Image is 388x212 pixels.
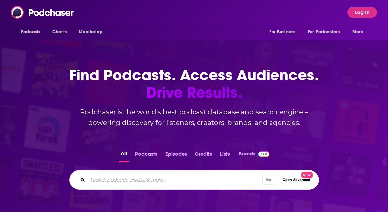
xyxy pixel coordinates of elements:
button: Lists [218,149,232,162]
button: Episodes [163,149,189,162]
span: ⌘ K [262,175,274,185]
span: Monitoring [79,27,102,37]
button: open menu [16,26,49,38]
span: For Podcasters [308,27,340,37]
span: Podcasts [21,27,40,37]
div: Search podcasts, credits, & more... [69,170,319,190]
button: open menu [265,26,304,38]
img: Podchaser Pro [258,151,270,157]
span: New [301,172,313,179]
img: Podchaser - Follow, Share and Rate Podcasts [11,6,75,19]
button: Podcasts [133,149,159,162]
button: open menu [348,26,372,38]
h1: Find Podcasts. Access Audiences. [61,66,327,101]
span: Open Advanced [283,178,310,182]
a: Charts [48,26,71,38]
input: Search podcasts, credits, & more... [88,175,262,185]
span: For Business [269,27,295,37]
span: Drive Results. [61,84,327,101]
button: Open AdvancedNew [280,176,313,184]
button: open menu [303,26,349,38]
span: More [352,27,364,37]
button: Log In [347,7,377,18]
button: Credits [193,149,214,162]
h2: Podchaser is the world’s best podcast database and search engine – powering discovery for listene... [61,107,327,128]
button: All [119,149,129,162]
span: Charts [52,27,67,37]
a: BrandsPodchaser Pro [239,149,270,162]
button: open menu [74,26,111,38]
